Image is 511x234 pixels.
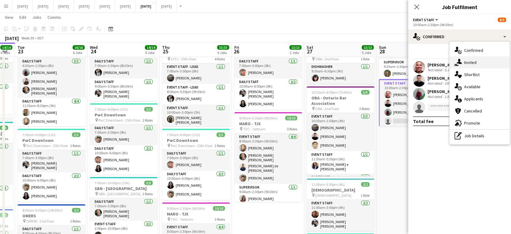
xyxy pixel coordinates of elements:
app-card-role: Daily Staff2/210:00am-6:00pm (8h)[PERSON_NAME][PERSON_NAME] [162,171,230,200]
app-card-role: Daily Staff2/210:00am-6:00pm (8h)[PERSON_NAME][PERSON_NAME] [90,145,158,175]
span: 7:00am-6:00pm (11h) [167,132,200,137]
button: [DATE] [115,0,136,12]
app-card-role: Supervisor1/19:00am-2:30pm (5h30m)[PERSON_NAME] [234,184,302,205]
app-card-role: Event Staff - Lead1/17:00am-3:00pm (8h)[PERSON_NAME] [162,63,230,84]
span: OBA - 2nd Floor [315,106,339,111]
app-job-card: 8:00am-2:30pm (6h30m)10/10MARO - TJX TDC - Torbram3 RolesEvent Staff4/48:00am-2:30pm (6h30m)[PERS... [234,112,302,202]
span: Sat [307,45,313,50]
h3: Job Fulfilment [408,3,511,11]
span: 2/2 [72,208,80,212]
div: 9:30am-6:30pm (9h)1/1OBA - Ontario Bar Association OBA - 2nd Floor1 RoleDishwasher1/19:30am-6:30p... [307,37,374,84]
span: OITC - 35th Floor [171,57,196,61]
span: Sun [379,45,386,50]
span: 1 Role [361,57,369,61]
app-card-role: Event Staff4/48:00am-2:30pm (6h30m)[PERSON_NAME][PERSON_NAME] [PERSON_NAME][PERSON_NAME] de [PERS... [234,133,302,184]
div: Not rated [428,81,443,86]
app-card-role: Daily Staff1/19:00am-5:30pm (8h30m)[PERSON_NAME] [PERSON_NAME] [90,79,158,101]
app-job-card: 7:00am-6:00pm (11h)3/3PwC Downtown PwC Downtown - 25th Floor2 RolesDaily Staff1/17:00am-3:00pm (8... [234,37,302,110]
span: 2 Roles [70,219,80,223]
app-job-card: 6:30am-8:30pm (14h)7/7SBN - [GEOGRAPHIC_DATA] SBN - [GEOGRAPHIC_DATA]2 RolesDaily Staff3/36:30am-... [18,37,85,126]
h3: OBA - Ontario Bar Association [307,95,374,106]
app-job-card: 11:00am-3:00pm (4h)2/2[DEMOGRAPHIC_DATA] [DEMOGRAPHIC_DATA]1 RoleEvent Staff2/211:00am-3:00pm (4h... [307,179,374,231]
span: 23 [17,48,24,55]
a: Comms [45,13,63,21]
span: 8:00am-6:30pm (10h30m) [22,208,63,212]
div: 5 Jobs [362,50,373,55]
span: 2 Roles [142,192,153,196]
h3: SBN - [GEOGRAPHIC_DATA] [90,186,158,191]
div: 10:30am-6:00pm (7h30m)5/5OBA - Ontario Bar Association OBA - 2nd Floor3 RolesEvent Staff3/310:30a... [307,86,374,176]
div: 6 Jobs [217,50,229,55]
span: View [5,15,13,20]
h3: PwC Downtown [18,138,85,143]
h3: MARO - TJX [162,211,230,217]
button: [DATE] [54,0,74,12]
span: PwC Downtown - 25th Floor [99,118,140,122]
span: 27 [306,48,313,55]
span: Confirmed [464,48,483,53]
div: 6 Jobs [73,50,84,55]
div: 6 Jobs [1,50,12,55]
span: 26 [233,48,239,55]
span: 11:00am-3:00pm (4h) [311,182,345,187]
app-card-role: Event Staff - Lead1/18:00am-5:30pm (9h30m)[PERSON_NAME] [162,84,230,105]
div: Confirmed [408,29,511,44]
div: 7:00am-6:00pm (11h)3/3PwC Downtown PwC Downtown - 25th Floor2 RolesDaily Staff1/17:00am-3:00pm (8... [18,129,85,202]
h3: [DEMOGRAPHIC_DATA] [307,187,374,193]
span: Available [464,84,480,89]
div: Not rated [428,94,443,99]
app-card-role: Dishwasher1/19:30am-6:30pm (9h)[PERSON_NAME] [307,63,374,84]
div: 1.8km [443,94,455,99]
app-job-card: 7:00am-6:00pm (11h)3/3PwC Downtown PwC Downtown - 25th Floor2 RolesDaily Staff1/17:00am-3:00pm (8... [162,129,230,200]
span: 25 [161,48,170,55]
span: 10/10 [285,116,297,120]
span: 33/33 [217,45,229,50]
button: Event Staff [413,18,439,22]
span: Thu [162,45,170,50]
span: 3/3 [216,132,225,137]
span: 7:00am-6:00pm (11h) [22,132,56,137]
app-card-role: Daily Staff2/210:00am-6:00pm (8h)[PERSON_NAME][PERSON_NAME] [18,172,85,202]
span: 10/10 [213,206,225,211]
button: [DATE] [74,0,95,12]
span: 3 Roles [215,217,225,222]
app-card-role: Daily Staff2/210:00am-6:00pm (8h)[PERSON_NAME] [PERSON_NAME][PERSON_NAME] [234,79,302,110]
span: TDC - Torbram [243,127,265,131]
app-job-card: 7:00am-6:00pm (11h)3/3PwC Downtown PwC Downtown - 25th Floor2 RolesDaily Staff1/17:00am-3:00pm (8... [90,103,158,175]
span: Wed [90,45,98,50]
div: 7:00am-5:30pm (10h30m)4/4OITC - Ontario International Trade OITC - 35th Floor4 RolesEvent Staff -... [162,37,230,126]
app-job-card: 7:00am-5:30pm (10h30m)2/2OMERS OMERS - 21st Floor2 RolesDaily Staff1/17:00am-3:30pm (8h30m)[PERSO... [90,37,158,101]
span: 10:30am-6:00pm (7h30m) [311,90,352,95]
div: Job Details [450,130,509,142]
button: [DATE] [136,0,156,12]
span: 2/2 [361,182,369,187]
span: 8/9 [498,18,506,22]
span: 2 Roles [142,118,153,122]
div: 2 Jobs [290,50,301,55]
span: PwC Downtown - 25th Floor [26,143,68,148]
span: OBA - 2nd Floor [315,57,339,61]
app-card-role: Event Staff3/310:30am-2:30pm (4h)[PERSON_NAME][PERSON_NAME][PERSON_NAME] [307,113,374,151]
div: 10:00am-2:30pm (4h30m) [413,22,506,27]
span: 4 Roles [215,57,225,61]
div: 6 Jobs [145,50,157,55]
div: EDT [37,36,44,40]
span: 13/13 [289,45,301,50]
span: 24 [89,48,98,55]
button: [DATE] [156,0,177,12]
span: Tue [18,45,24,50]
span: TDC - Torbram [171,217,193,222]
span: Fri [234,45,239,50]
app-card-role: Event Staff2/211:00am-3:00pm (4h)[PERSON_NAME][PERSON_NAME] [PERSON_NAME] [307,200,374,231]
span: OMERS - 21st Floor [26,219,54,223]
span: 3 Roles [359,106,369,111]
h3: OMERS [18,213,85,219]
div: 10km [443,81,454,86]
